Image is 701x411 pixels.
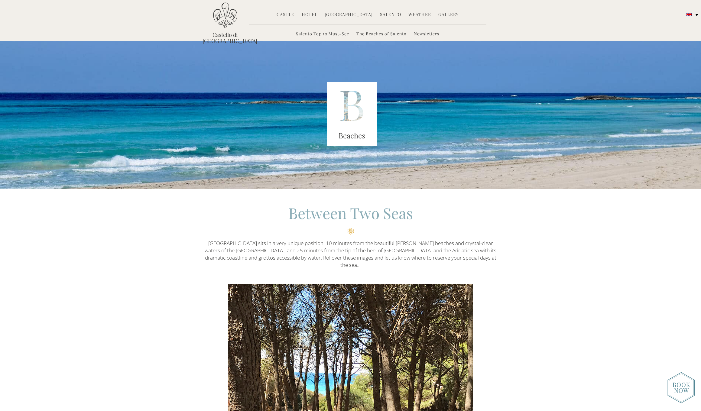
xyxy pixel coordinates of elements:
img: Castello di Ugento [213,2,237,28]
a: Salento [380,11,401,18]
p: [GEOGRAPHIC_DATA] sits in a very unique position: 10 minutes from the beautiful [PERSON_NAME] bea... [203,240,499,269]
a: [GEOGRAPHIC_DATA] [325,11,373,18]
a: Newsletters [414,31,439,38]
a: Salento Top 10 Must-See [296,31,349,38]
a: Castle [277,11,294,18]
img: B_letter_blue.png [327,82,377,146]
h3: Beaches [327,130,377,141]
a: Weather [408,11,431,18]
h2: Between Two Seas [203,203,499,235]
img: English [686,13,692,16]
img: new-booknow.png [667,372,695,403]
a: The Beaches of Salento [356,31,407,38]
a: Castello di [GEOGRAPHIC_DATA] [203,32,248,44]
a: Hotel [302,11,317,18]
a: Gallery [438,11,459,18]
